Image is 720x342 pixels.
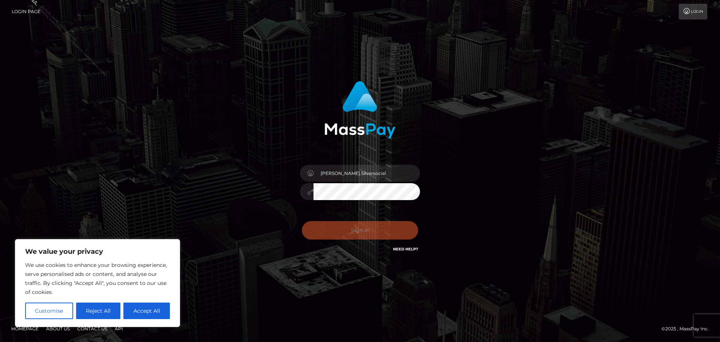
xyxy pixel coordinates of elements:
[76,303,121,319] button: Reject All
[123,303,170,319] button: Accept All
[679,4,707,20] a: Login
[74,323,110,334] a: Contact Us
[43,323,73,334] a: About Us
[25,261,170,297] p: We use cookies to enhance your browsing experience, serve personalised ads or content, and analys...
[661,325,714,333] div: © 2025 , MassPay Inc.
[25,303,73,319] button: Customise
[313,165,420,182] input: Username...
[324,81,396,139] img: MassPay Login
[15,239,180,327] div: We value your privacy
[8,323,42,334] a: Homepage
[112,323,126,334] a: API
[12,4,40,20] a: Login Page
[25,247,170,256] p: We value your privacy
[393,247,418,252] a: Need Help?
